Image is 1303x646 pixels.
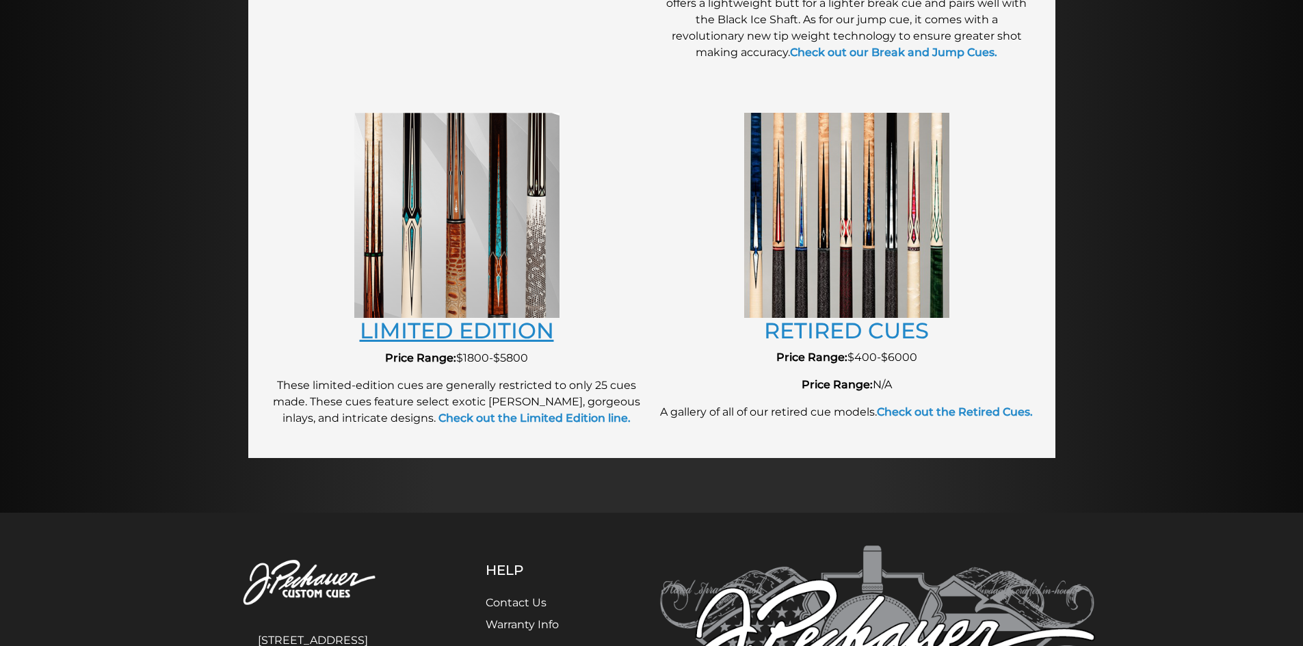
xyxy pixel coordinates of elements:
[438,412,631,425] strong: Check out the Limited Edition line.
[269,377,645,427] p: These limited-edition cues are generally restricted to only 25 cues made. These cues feature sele...
[764,317,929,344] a: RETIRED CUES
[802,378,873,391] strong: Price Range:
[385,351,456,364] strong: Price Range:
[659,349,1035,366] p: $400-$6000
[360,317,554,344] a: LIMITED EDITION
[776,351,847,364] strong: Price Range:
[486,618,559,631] a: Warranty Info
[659,377,1035,393] p: N/A
[486,596,547,609] a: Contact Us
[486,562,592,578] h5: Help
[659,404,1035,420] p: A gallery of all of our retired cue models.
[877,405,1033,418] a: Check out the Retired Cues.
[790,46,997,59] a: Check out our Break and Jump Cues.
[209,546,418,621] img: Pechauer Custom Cues
[436,412,631,425] a: Check out the Limited Edition line.
[269,350,645,366] p: $1800-$5800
